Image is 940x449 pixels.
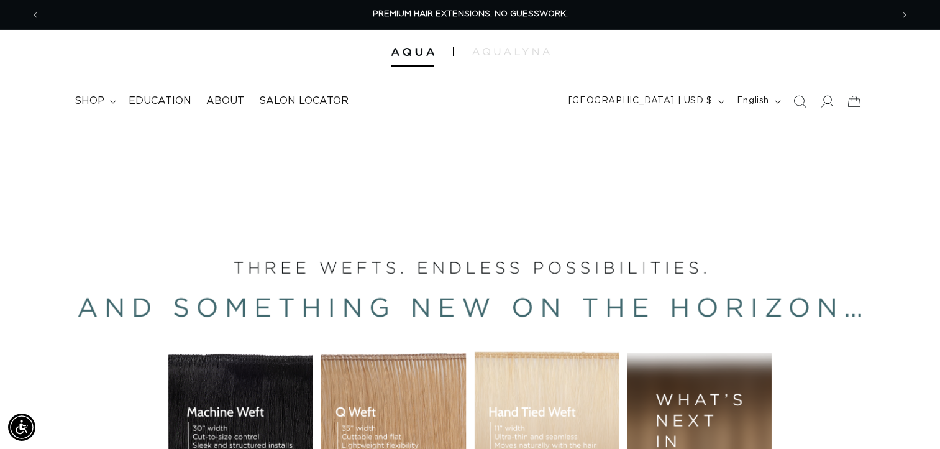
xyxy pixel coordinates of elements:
summary: Search [786,88,813,115]
img: aqualyna.com [472,48,550,55]
button: Previous announcement [22,3,49,27]
span: About [206,95,244,108]
a: Education [121,87,199,115]
summary: shop [67,87,121,115]
img: Aqua Hair Extensions [391,48,434,57]
button: Next announcement [891,3,918,27]
span: PREMIUM HAIR EXTENSIONS. NO GUESSWORK. [373,10,568,18]
div: Accessibility Menu [8,414,35,441]
a: Salon Locator [252,87,356,115]
span: [GEOGRAPHIC_DATA] | USD $ [568,95,713,108]
span: Education [129,95,191,108]
button: English [729,90,786,113]
span: Salon Locator [259,95,349,108]
button: [GEOGRAPHIC_DATA] | USD $ [561,90,729,113]
span: shop [75,95,104,108]
a: About [199,87,252,115]
span: English [737,95,769,108]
